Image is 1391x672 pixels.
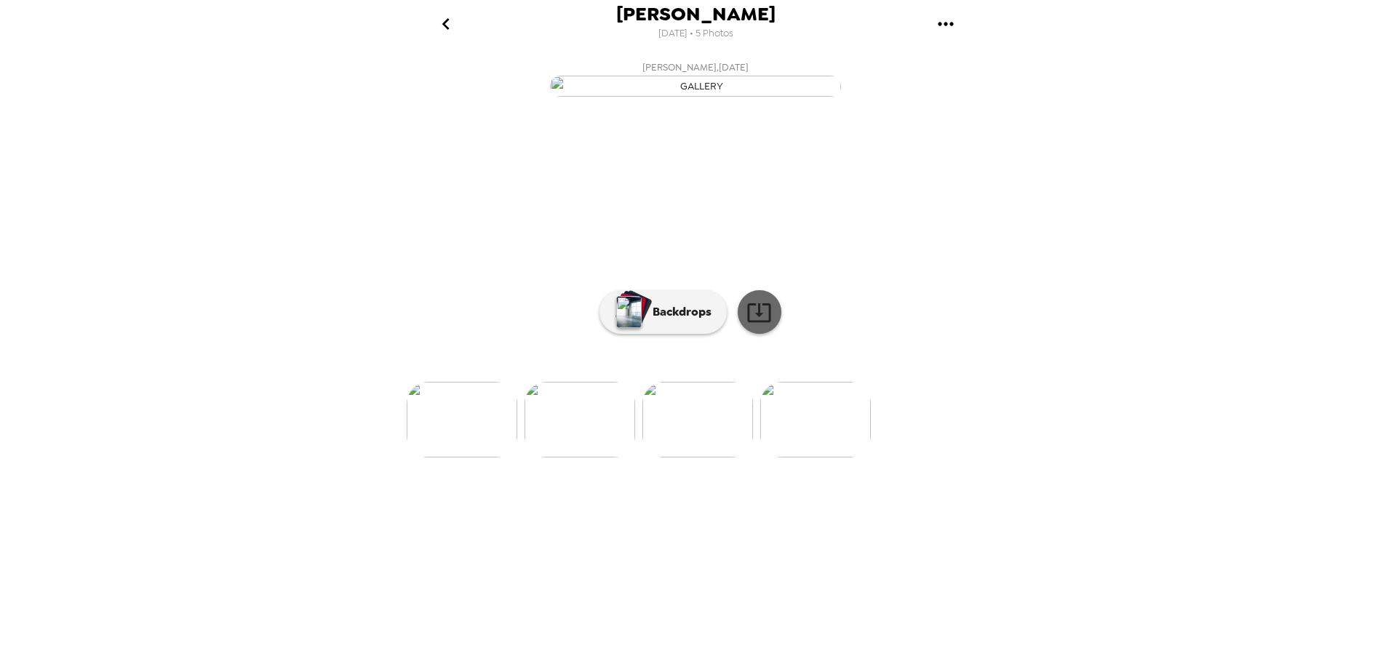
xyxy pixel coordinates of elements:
[642,382,753,457] img: gallery
[642,59,749,76] span: [PERSON_NAME] , [DATE]
[407,382,517,457] img: gallery
[599,290,727,334] button: Backdrops
[525,382,635,457] img: gallery
[616,4,776,24] span: [PERSON_NAME]
[658,24,733,44] span: [DATE] • 5 Photos
[760,382,871,457] img: gallery
[645,303,712,321] p: Backdrops
[550,76,841,97] img: gallery
[404,55,987,101] button: [PERSON_NAME],[DATE]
